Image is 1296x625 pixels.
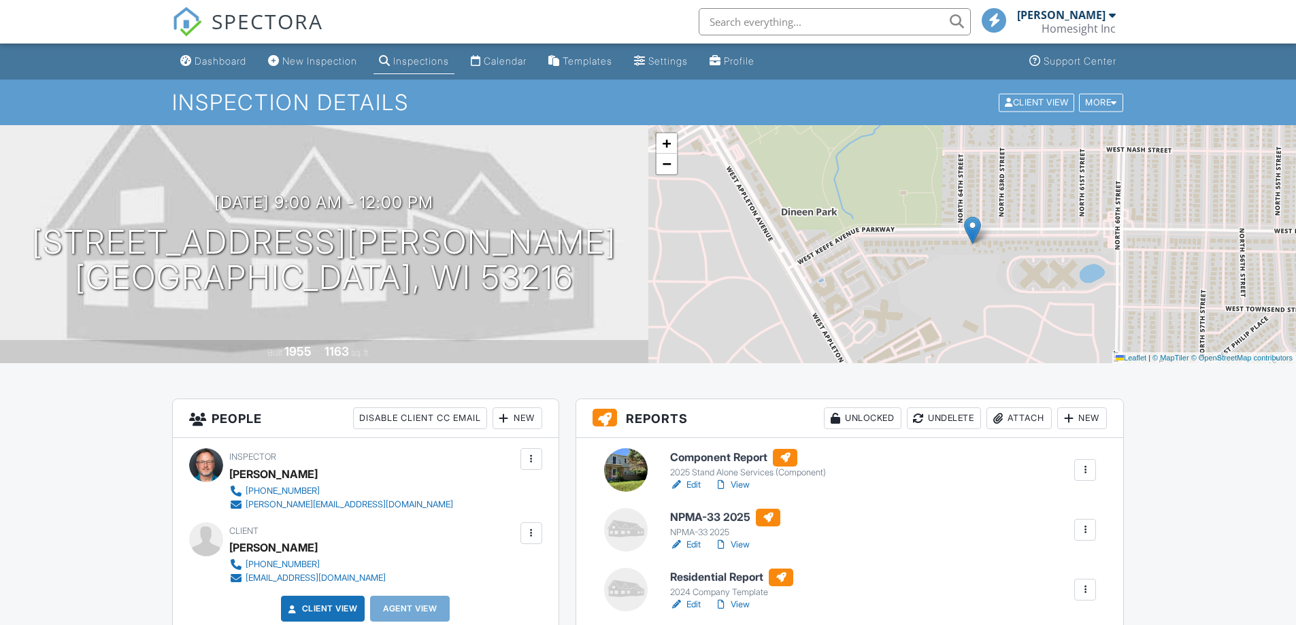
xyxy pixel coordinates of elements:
a: Component Report 2025 Stand Alone Services (Component) [670,449,826,479]
span: + [662,135,671,152]
div: [PERSON_NAME] [229,537,318,558]
h3: People [173,399,559,438]
a: Leaflet [1116,354,1146,362]
a: Zoom out [657,154,677,174]
div: Unlocked [824,407,901,429]
a: NPMA-33 2025 NPMA-33 2025 [670,509,780,539]
a: [EMAIL_ADDRESS][DOMAIN_NAME] [229,571,386,585]
div: More [1079,93,1123,112]
a: Residential Report 2024 Company Template [670,569,793,598]
div: Dashboard [195,55,246,67]
h6: Component Report [670,449,826,467]
span: Inspector [229,452,276,462]
div: Templates [563,55,612,67]
h1: [STREET_ADDRESS][PERSON_NAME] [GEOGRAPHIC_DATA], WI 53216 [32,224,616,297]
div: 2025 Stand Alone Services (Component) [670,467,826,478]
div: NPMA-33 2025 [670,527,780,538]
div: [PHONE_NUMBER] [246,486,320,496]
a: [PHONE_NUMBER] [229,558,386,571]
h6: Residential Report [670,569,793,586]
h6: NPMA-33 2025 [670,509,780,526]
h3: [DATE] 9:00 am - 12:00 pm [214,193,433,212]
div: 1163 [325,344,349,358]
a: View [714,478,750,492]
div: [PERSON_NAME] [229,464,318,484]
div: Attach [986,407,1052,429]
img: Marker [964,216,981,244]
div: Homesight Inc [1042,22,1116,35]
a: Calendar [465,49,532,74]
span: sq. ft. [351,348,370,358]
div: New [493,407,542,429]
a: Edit [670,478,701,492]
div: Inspections [393,55,449,67]
div: Settings [648,55,688,67]
div: [PHONE_NUMBER] [246,559,320,570]
div: 2024 Company Template [670,587,793,598]
span: SPECTORA [212,7,323,35]
span: | [1148,354,1150,362]
div: Support Center [1044,55,1116,67]
span: − [662,155,671,172]
a: Zoom in [657,133,677,154]
a: Settings [629,49,693,74]
div: [EMAIL_ADDRESS][DOMAIN_NAME] [246,573,386,584]
div: New [1057,407,1107,429]
a: Inspections [373,49,454,74]
div: Calendar [484,55,527,67]
a: [PERSON_NAME][EMAIL_ADDRESS][DOMAIN_NAME] [229,498,453,511]
div: 1955 [284,344,312,358]
h3: Reports [576,399,1124,438]
a: Profile [704,49,760,74]
a: Support Center [1024,49,1122,74]
a: Edit [670,538,701,552]
a: Edit [670,598,701,611]
h1: Inspection Details [172,90,1125,114]
a: View [714,538,750,552]
a: [PHONE_NUMBER] [229,484,453,498]
span: Built [267,348,282,358]
input: Search everything... [699,8,971,35]
a: © OpenStreetMap contributors [1191,354,1293,362]
a: Client View [286,602,358,615]
div: Disable Client CC Email [353,407,487,429]
a: View [714,598,750,611]
div: New Inspection [282,55,357,67]
div: [PERSON_NAME] [1017,8,1106,22]
div: Profile [724,55,754,67]
a: © MapTiler [1152,354,1189,362]
span: Client [229,526,259,536]
a: SPECTORA [172,18,323,47]
a: Templates [543,49,618,74]
div: Undelete [907,407,981,429]
a: New Inspection [263,49,363,74]
img: The Best Home Inspection Software - Spectora [172,7,202,37]
a: Client View [997,97,1078,107]
div: Client View [999,93,1074,112]
div: [PERSON_NAME][EMAIL_ADDRESS][DOMAIN_NAME] [246,499,453,510]
a: Dashboard [175,49,252,74]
